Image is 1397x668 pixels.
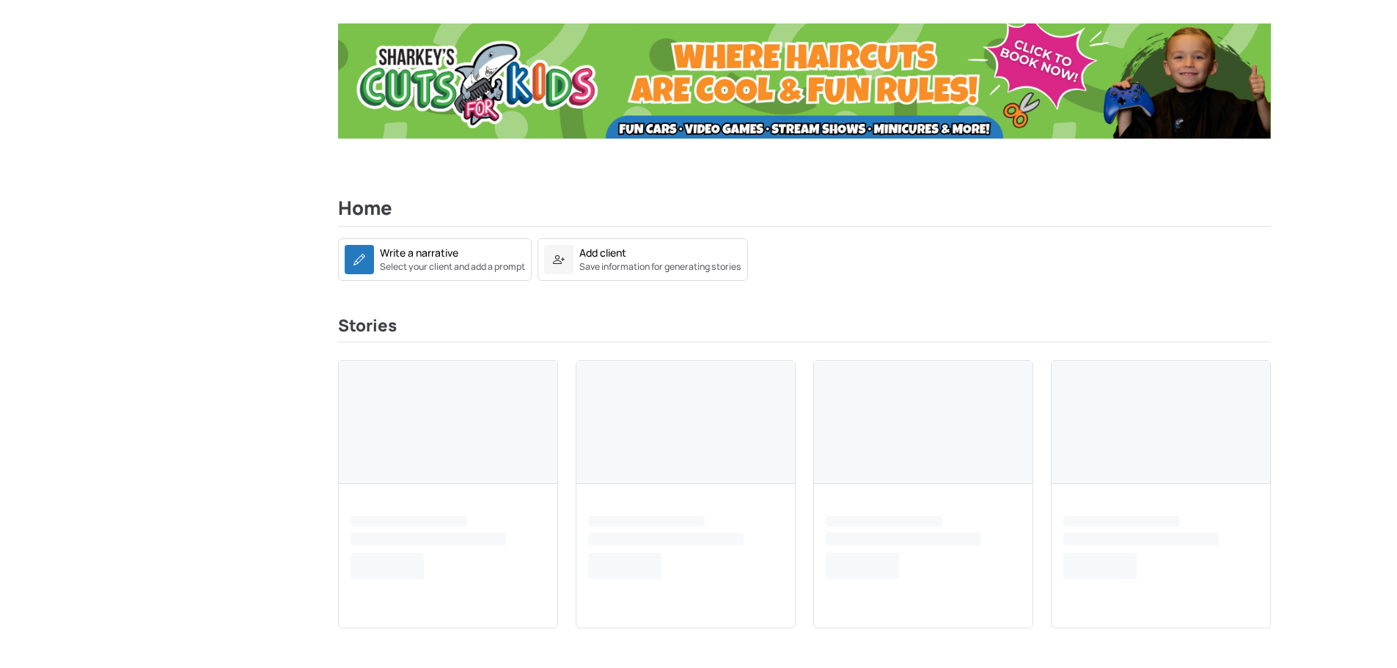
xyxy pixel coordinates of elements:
h2: Home [338,197,1271,227]
div: Add client [579,245,626,260]
a: Write a narrativeSelect your client and add a prompt [338,238,532,281]
a: Write a narrativeSelect your client and add a prompt [338,252,532,265]
div: Write a narrative [380,245,458,260]
small: Save information for generating stories [579,260,741,274]
a: Add clientSave information for generating stories [538,252,748,265]
h3: Stories [338,316,1271,342]
a: Add clientSave information for generating stories [538,238,748,281]
img: Ad Banner [338,23,1271,139]
small: Select your client and add a prompt [380,260,525,274]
